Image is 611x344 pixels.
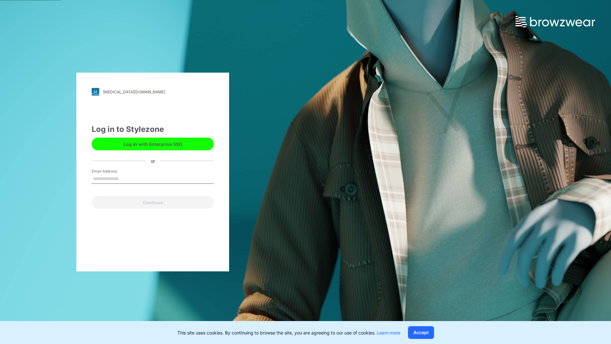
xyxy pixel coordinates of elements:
[92,168,136,174] label: Email Address
[92,124,214,135] div: Log in to Stylezone
[516,16,595,27] img: browzwear-logo.73288ffb.svg
[408,326,434,339] button: Accept
[92,138,214,150] button: Log in with Enterprise SSO
[377,330,400,335] a: Learn more
[92,88,214,96] a: [MEDICAL_DATA][DOMAIN_NAME]
[177,329,400,336] p: This site uses cookies. By continuing to browse the site, you are agreeing to our use of cookies.
[103,90,165,94] div: [MEDICAL_DATA][DOMAIN_NAME]
[146,157,160,164] div: or
[92,88,99,96] img: svg+xml;base64,PHN2ZyB3aWR0aD0iMjgiIGhlaWdodD0iMjgiIHZpZXdCb3g9IjAgMCAyOCAyOCIgZmlsbD0ibm9uZSIgeG...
